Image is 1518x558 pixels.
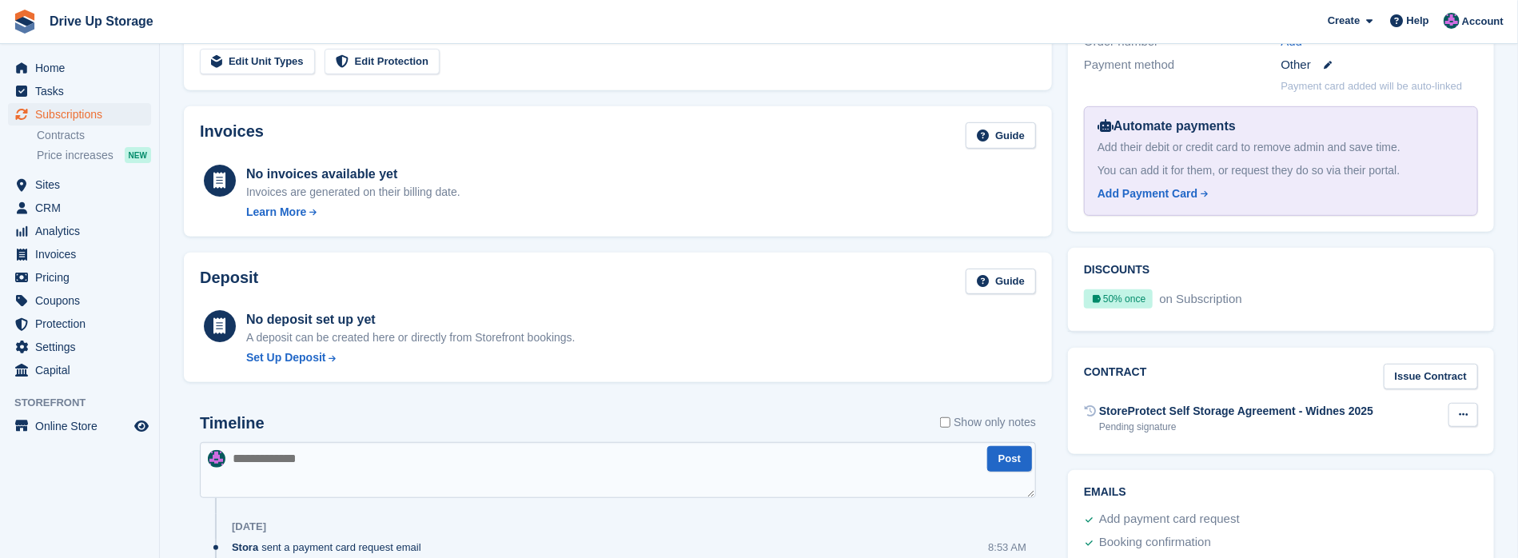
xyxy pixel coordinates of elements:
span: Settings [35,336,131,358]
p: A deposit can be created here or directly from Storefront bookings. [246,329,576,346]
span: Sites [35,173,131,196]
div: Add their debit or credit card to remove admin and save time. [1098,139,1464,156]
span: Subscriptions [35,103,131,126]
button: Post [987,446,1032,472]
div: Automate payments [1098,117,1464,136]
div: Payment method [1084,56,1281,74]
a: menu [8,313,151,335]
div: Pending signature [1099,420,1373,434]
a: menu [8,415,151,437]
span: Help [1407,13,1429,29]
a: menu [8,103,151,126]
h2: Deposit [200,269,258,295]
img: Andy [1444,13,1460,29]
a: menu [8,57,151,79]
div: 8:53 AM [988,540,1026,555]
span: Stora [232,540,258,555]
span: Coupons [35,289,131,312]
p: Payment card added will be auto-linked [1281,78,1463,94]
a: Learn More [246,204,460,221]
span: Account [1462,14,1504,30]
a: Set Up Deposit [246,349,576,366]
a: Preview store [132,417,151,436]
span: Tasks [35,80,131,102]
a: menu [8,220,151,242]
a: menu [8,336,151,358]
span: Invoices [35,243,131,265]
img: Andy [208,450,225,468]
h2: Discounts [1084,264,1478,277]
a: Drive Up Storage [43,8,160,34]
a: menu [8,289,151,312]
a: menu [8,197,151,219]
img: stora-icon-8386f47178a22dfd0bd8f6a31ec36ba5ce8667c1dd55bd0f319d3a0aa187defe.svg [13,10,37,34]
span: Analytics [35,220,131,242]
div: You can add it for them, or request they do so via their portal. [1098,162,1464,179]
div: sent a payment card request email [232,540,429,555]
a: menu [8,266,151,289]
div: Add Payment Card [1098,185,1197,202]
div: Invoices are generated on their billing date. [246,184,460,201]
div: NEW [125,147,151,163]
span: Capital [35,359,131,381]
span: Protection [35,313,131,335]
a: menu [8,243,151,265]
a: Contracts [37,128,151,143]
a: menu [8,80,151,102]
div: StoreProtect Self Storage Agreement - Widnes 2025 [1099,403,1373,420]
h2: Contract [1084,364,1147,390]
div: Set Up Deposit [246,349,326,366]
a: menu [8,173,151,196]
div: 50% once [1084,289,1153,309]
span: Storefront [14,395,159,411]
input: Show only notes [940,414,950,431]
h2: Timeline [200,414,265,432]
span: Price increases [37,148,114,163]
div: Other [1281,56,1478,74]
span: Online Store [35,415,131,437]
a: Price increases NEW [37,146,151,164]
label: Show only notes [940,414,1036,431]
a: Issue Contract [1384,364,1478,390]
a: Edit Protection [325,49,440,75]
span: CRM [35,197,131,219]
a: Add Payment Card [1098,185,1458,202]
div: Add payment card request [1099,510,1240,529]
span: Create [1328,13,1360,29]
div: No invoices available yet [246,165,460,184]
a: Guide [966,122,1036,149]
span: Pricing [35,266,131,289]
span: on Subscription [1157,292,1242,305]
div: Learn More [246,204,306,221]
a: Edit Unit Types [200,49,315,75]
span: Home [35,57,131,79]
h2: Invoices [200,122,264,149]
a: Guide [966,269,1036,295]
h2: Emails [1084,486,1478,499]
div: [DATE] [232,520,266,533]
a: menu [8,359,151,381]
div: No deposit set up yet [246,310,576,329]
div: Booking confirmation [1099,533,1211,552]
